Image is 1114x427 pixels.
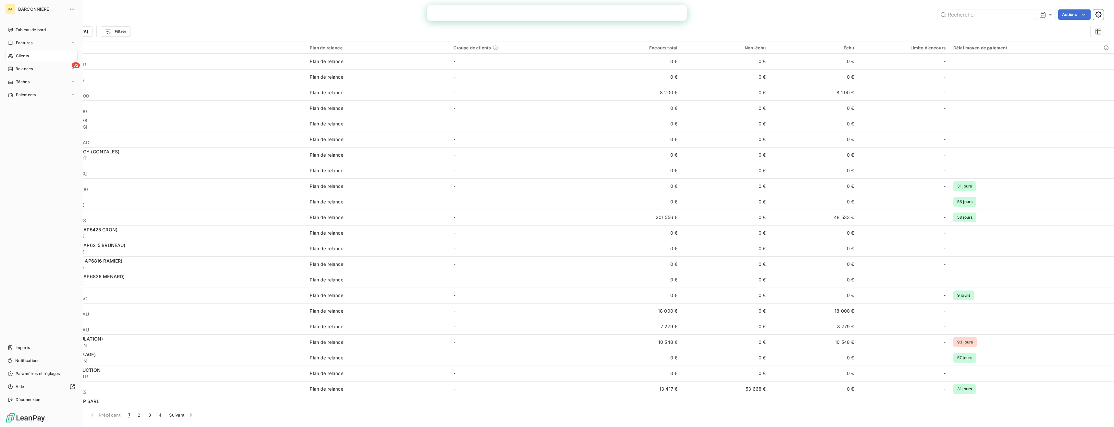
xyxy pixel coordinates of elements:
td: 0 € [681,256,770,272]
span: - [944,261,946,267]
span: - [453,199,455,204]
span: - [944,121,946,127]
td: 0 € [593,366,681,381]
span: 58 jours [953,213,976,222]
div: Plan de relance [310,245,343,252]
span: Tâches [16,79,30,85]
div: Plan de relance [310,58,343,65]
span: 41124184BAAMICU [45,171,302,177]
span: - [944,308,946,314]
span: - [453,168,455,173]
span: 9 jours [953,291,974,300]
span: 56 jours [953,197,976,207]
td: 0 € [770,256,858,272]
div: Plan de relance [310,230,343,236]
span: - [944,214,946,221]
span: - [453,370,455,376]
td: 0 € [593,194,681,210]
span: 41124129SIABFAS [45,77,302,84]
td: 0 € [770,366,858,381]
td: 0 € [681,397,770,412]
td: 13 417 € [593,381,681,397]
a: Aide [5,382,78,392]
span: Factures [16,40,32,46]
td: 0 € [681,85,770,100]
td: 0 € [593,241,681,256]
span: - [453,58,455,64]
td: 0 € [593,116,681,132]
span: - [944,370,946,377]
div: Plan de relance [310,167,343,174]
div: Échu [774,45,854,50]
span: - [453,355,455,360]
span: Paramètres et réglages [16,371,60,377]
span: 41124151SIAPEXE [45,280,302,286]
span: 411AMICUS000000 [45,186,302,193]
span: Clients [16,53,29,59]
span: - [453,261,455,267]
div: BA [5,4,16,14]
span: - [944,58,946,65]
span: - [944,355,946,361]
td: 48 533 € [770,210,858,225]
td: 0 € [681,303,770,319]
td: 0 € [770,132,858,147]
span: 32 [72,62,80,68]
td: 0 € [681,147,770,163]
td: 0 € [593,225,681,241]
td: 0 € [770,116,858,132]
button: Précédent [85,408,124,422]
td: 0 € [770,241,858,256]
td: 0 € [770,350,858,366]
div: Plan de relance [310,370,343,377]
td: 0 € [593,350,681,366]
span: - [453,246,455,251]
td: 0 € [593,256,681,272]
td: 0 € [770,288,858,303]
div: Plan de relance [310,261,343,267]
button: Suivant [165,408,198,422]
td: 0 € [681,288,770,303]
img: Logo LeanPay [5,413,45,423]
td: 0 € [770,194,858,210]
td: 0 € [770,100,858,116]
td: 0 € [593,272,681,288]
div: Plan de relance [310,292,343,299]
span: 41123249DOALCAD [45,139,302,146]
button: 1 [124,408,134,422]
td: 0 € [593,163,681,178]
span: Déconnexion [16,397,41,403]
iframe: Intercom live chat [1092,405,1108,421]
div: Plan de relance [310,89,343,96]
span: 41124033CH3PIER [45,61,302,68]
div: Plan de relance [310,152,343,158]
span: 411AEL000000000 [45,108,302,115]
span: - [453,324,455,329]
td: 10 548 € [593,334,681,350]
span: 1 [128,412,130,418]
td: 0 € [681,272,770,288]
td: 0 € [770,397,858,412]
td: 0 € [681,163,770,178]
td: 0 € [681,350,770,366]
td: 0 € [681,100,770,116]
div: Encours total [597,45,677,50]
span: 41124037THARNAU [45,327,302,333]
span: - [944,89,946,96]
button: Actions [1058,9,1091,20]
td: 0 € [593,178,681,194]
span: APEX ENERGIES (AP6215 BRUNEAU) [45,242,126,248]
div: Plan de relance [310,323,343,330]
div: Délai moyen de paiement [953,45,1110,50]
td: 18 000 € [593,303,681,319]
td: 0 € [770,163,858,178]
button: Filtrer [101,26,130,37]
div: Plan de relance [310,74,343,80]
span: 41124133SIAUCON [45,342,302,349]
span: - [453,183,455,189]
span: - [944,401,946,408]
span: - [453,402,455,407]
span: - [453,230,455,236]
span: Relances [16,66,33,72]
td: 0 € [681,69,770,85]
